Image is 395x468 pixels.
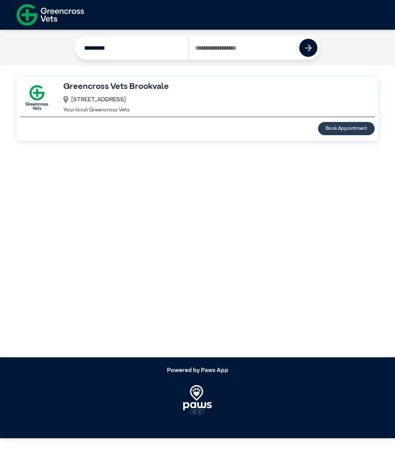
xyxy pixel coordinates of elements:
[17,367,378,374] h5: Powered by Paws App
[183,385,212,415] img: PawsApp
[17,2,84,28] img: f-logo
[78,36,188,60] input: Search by Clinic Name
[20,81,54,114] img: GX-Square.png
[305,44,312,52] img: icon-right
[63,106,365,114] p: Your local Greencross Vets
[63,93,365,106] div: [STREET_ADDRESS]
[63,81,365,93] h3: Greencross Vets Brookvale
[188,36,300,60] input: Search by Postcode
[318,122,375,135] button: Book Appointment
